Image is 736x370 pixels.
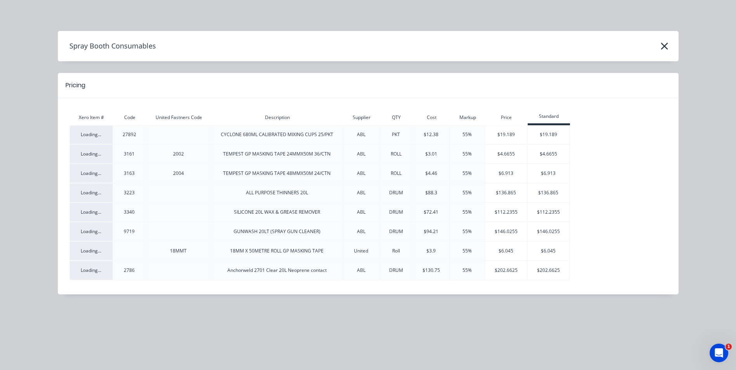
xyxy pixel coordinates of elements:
div: $3.01 [413,150,449,157]
div: $88.3 [413,189,449,196]
div: $19.189 [528,131,569,138]
div: $136.865 [485,189,527,196]
div: Standard [528,113,570,120]
div: QTY [380,114,413,121]
div: $3.9 [413,247,449,254]
div: DRUM [380,228,412,235]
span: 1 [726,344,732,350]
div: ROLL [380,150,412,157]
div: DRUM [380,267,412,274]
div: 2004 [146,170,211,177]
h4: Spray Booth Consumables [58,39,156,54]
div: 55% [450,170,485,177]
div: Description [211,114,343,121]
div: United Fastners Code [146,114,211,121]
div: Pricing [66,81,85,90]
div: ABL [343,189,379,196]
div: 55% [450,267,485,274]
div: ABL [343,267,379,274]
div: GUNWASH 20LT (SPRAY GUN CLEANER) [211,228,343,235]
div: $72.41 [413,209,449,216]
div: ROLL [380,170,412,177]
div: $19.189 [485,131,527,138]
div: 18MM X 50METRE ROLL GP MASKING TAPE [211,247,343,254]
div: ABL [343,209,379,216]
div: TEMPEST GP MASKING TAPE 24MMX50M 36/CTN [211,150,343,157]
div: $6.045 [485,247,527,254]
div: Anchorweld 2701 Clear 20L Neoprene contact [211,267,343,274]
div: $130.75 [413,267,449,274]
div: $4.6655 [528,150,569,157]
div: 27892 [113,131,145,138]
div: $6.913 [485,170,527,177]
div: ABL [343,131,379,138]
div: 18MMT [146,247,211,254]
div: ABL [343,228,379,235]
div: Xero Item # [69,114,113,121]
span: Loading... [81,267,101,273]
div: 55% [450,209,485,216]
div: ABL [343,170,379,177]
div: TEMPEST GP MASKING TAPE 48MMX50M 24/CTN [211,170,343,177]
span: Loading... [81,189,101,196]
div: $202.6625 [528,267,569,274]
div: 55% [450,247,485,254]
div: Markup [450,114,485,121]
div: DRUM [380,209,412,216]
div: ABL [343,150,379,157]
div: ALL PURPOSE THINNERS 20L [211,189,343,196]
div: $4.46 [413,170,449,177]
div: Cost [413,114,450,121]
div: PKT [380,131,412,138]
div: Roll [380,247,412,254]
div: $12.38 [413,131,449,138]
span: Loading... [81,131,101,138]
div: 3223 [113,189,145,196]
span: Loading... [81,247,101,254]
div: $202.6625 [485,267,527,274]
div: United [343,247,379,254]
div: 3340 [113,209,145,216]
div: $146.0255 [528,228,569,235]
span: Loading... [81,150,101,157]
div: SILICONE 20L WAX & GREASE REMOVER [211,209,343,216]
div: $146.0255 [485,228,527,235]
div: 55% [450,228,485,235]
div: 55% [450,189,485,196]
div: 2002 [146,150,211,157]
div: $94.21 [413,228,449,235]
div: Supplier [343,114,380,121]
div: DRUM [380,189,412,196]
span: Loading... [81,228,101,235]
span: Loading... [81,170,101,176]
div: 9719 [113,228,145,235]
iframe: Intercom live chat [710,344,728,362]
div: 3161 [113,150,145,157]
div: 3163 [113,170,145,177]
div: 55% [450,131,485,138]
div: $4.6655 [485,150,527,157]
div: $136.865 [528,189,569,196]
div: $6.045 [528,247,569,254]
span: Loading... [81,209,101,215]
div: 2786 [113,267,145,274]
div: $112.2355 [528,209,569,216]
div: $112.2355 [485,209,527,216]
div: $6.913 [528,170,569,177]
div: Price [485,114,528,121]
div: Code [113,114,146,121]
div: CYCLONE 680ML CALIBRATED MIXING CUPS 25/PKT [211,131,343,138]
div: 55% [450,150,485,157]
